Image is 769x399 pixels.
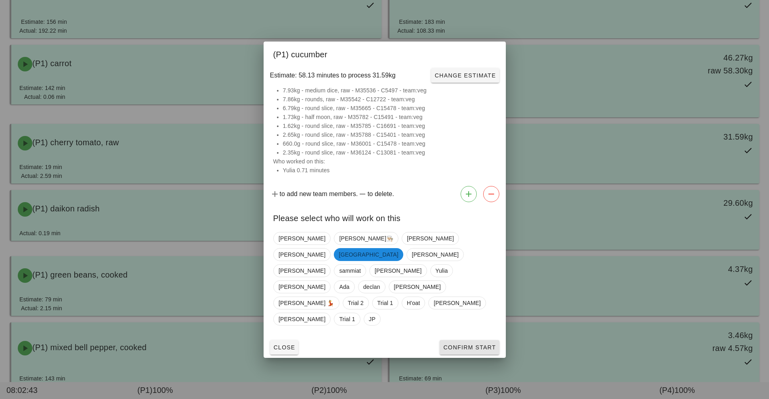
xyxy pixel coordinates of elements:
span: H'oat [407,297,420,309]
button: Change Estimate [431,68,499,83]
span: JP [369,313,375,325]
span: [PERSON_NAME] [434,297,480,309]
span: Trial 1 [377,297,393,309]
button: Confirm Start [440,340,499,355]
span: [PERSON_NAME] [279,265,325,277]
span: Trial 1 [339,313,355,325]
li: 2.65kg - round slice, raw - M35788 - C15401 - team:veg [283,130,496,139]
span: [PERSON_NAME] [279,313,325,325]
li: 1.73kg - half moon, raw - M35782 - C15491 - team:veg [283,113,496,121]
span: declan [363,281,380,293]
span: [PERSON_NAME] [394,281,440,293]
span: Confirm Start [443,344,496,351]
div: Who worked on this: [264,86,506,183]
div: to add new team members. to delete. [264,183,506,205]
span: [PERSON_NAME] [407,232,454,244]
li: 1.62kg - round slice, raw - M35785 - C16691 - team:veg [283,121,496,130]
li: 2.35kg - round slice, raw - M36124 - C13081 - team:veg [283,148,496,157]
span: Close [273,344,295,351]
span: [GEOGRAPHIC_DATA] [339,248,398,261]
span: [PERSON_NAME] [411,249,458,261]
span: [PERSON_NAME] 💃 [279,297,334,309]
span: [PERSON_NAME] [279,281,325,293]
div: (P1) cucumber [264,42,506,65]
span: Yulia [435,265,448,277]
button: Close [270,340,299,355]
li: 6.79kg - round slice, raw - M35665 - C15478 - team:veg [283,104,496,113]
li: 7.86kg - rounds, raw - M35542 - C12722 - team:veg [283,95,496,104]
span: [PERSON_NAME] [375,265,421,277]
span: Ada [339,281,349,293]
span: [PERSON_NAME] [279,249,325,261]
span: [PERSON_NAME]👨🏼‍🍳 [339,232,393,244]
span: sammiat [339,265,361,277]
span: [PERSON_NAME] [279,232,325,244]
span: Change Estimate [434,72,496,79]
li: 660.0g - round slice, raw - M36001 - C15478 - team:veg [283,139,496,148]
div: Please select who will work on this [264,205,506,229]
span: Trial 2 [348,297,363,309]
li: Yulia 0.71 minutes [283,166,496,175]
span: Estimate: 58.13 minutes to process 31.59kg [270,71,396,80]
li: 7.93kg - medium dice, raw - M35536 - C5497 - team:veg [283,86,496,95]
